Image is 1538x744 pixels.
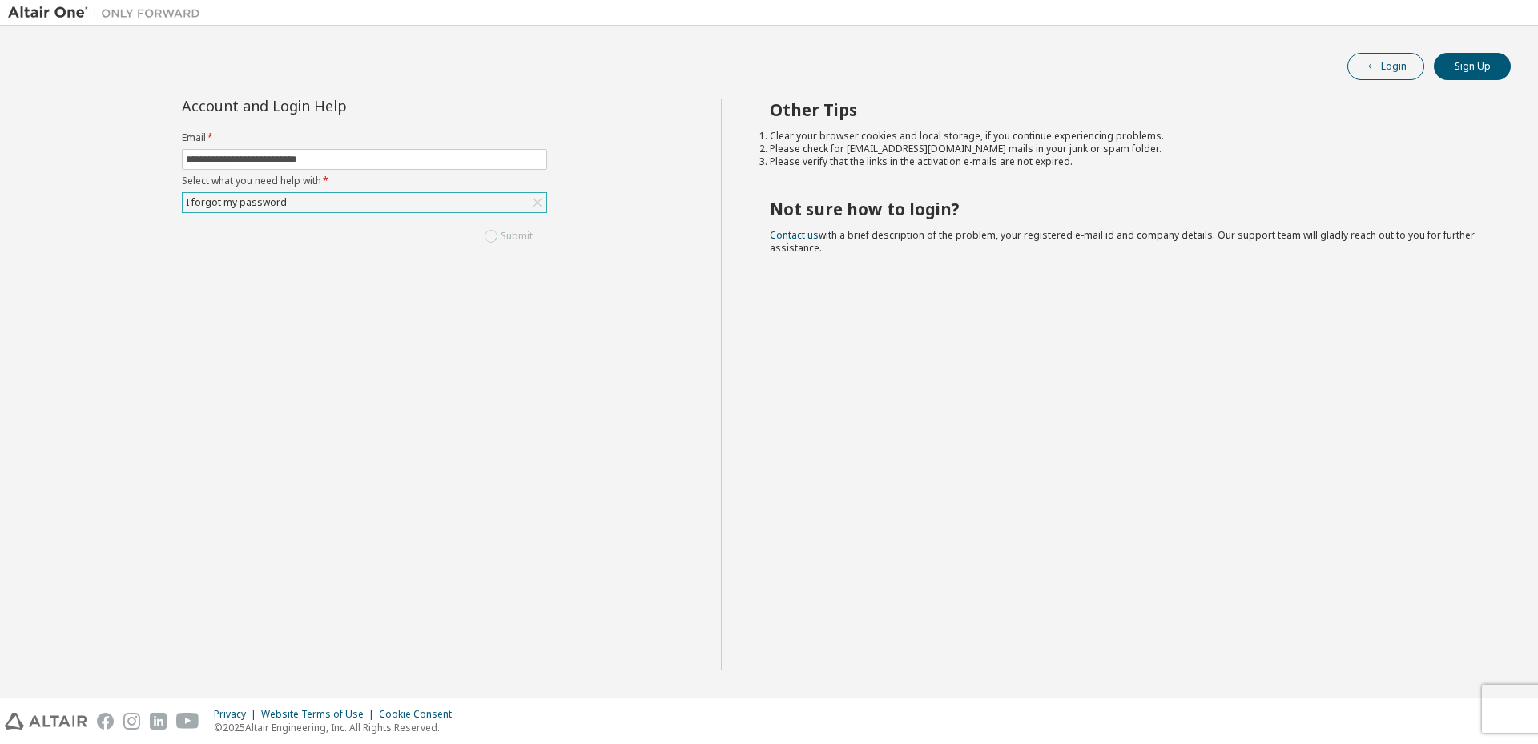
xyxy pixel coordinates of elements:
[1434,53,1511,80] button: Sign Up
[379,708,461,721] div: Cookie Consent
[123,713,140,730] img: instagram.svg
[150,713,167,730] img: linkedin.svg
[214,708,261,721] div: Privacy
[182,131,547,144] label: Email
[182,175,547,187] label: Select what you need help with
[770,130,1483,143] li: Clear your browser cookies and local storage, if you continue experiencing problems.
[770,99,1483,120] h2: Other Tips
[8,5,208,21] img: Altair One
[183,193,546,212] div: I forgot my password
[770,199,1483,219] h2: Not sure how to login?
[176,713,199,730] img: youtube.svg
[1347,53,1424,80] button: Login
[97,713,114,730] img: facebook.svg
[214,721,461,734] p: © 2025 Altair Engineering, Inc. All Rights Reserved.
[770,143,1483,155] li: Please check for [EMAIL_ADDRESS][DOMAIN_NAME] mails in your junk or spam folder.
[182,99,474,112] div: Account and Login Help
[5,713,87,730] img: altair_logo.svg
[183,194,289,211] div: I forgot my password
[770,155,1483,168] li: Please verify that the links in the activation e-mails are not expired.
[770,228,1475,255] span: with a brief description of the problem, your registered e-mail id and company details. Our suppo...
[261,708,379,721] div: Website Terms of Use
[770,228,819,242] a: Contact us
